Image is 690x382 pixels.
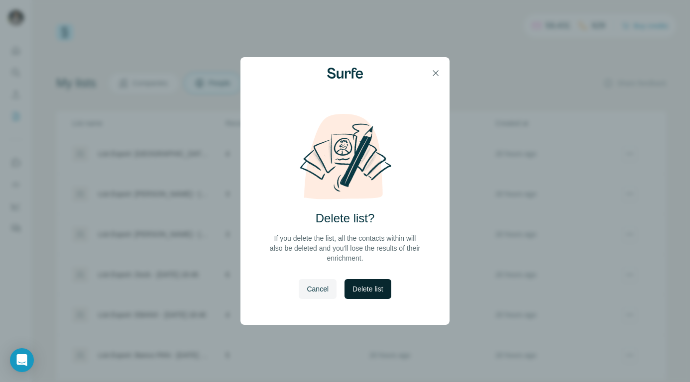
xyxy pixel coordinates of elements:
img: Surfe Logo [327,68,363,79]
h2: Delete list? [316,210,375,226]
p: If you delete the list, all the contacts within will also be deleted and you'll lose the results ... [268,233,422,263]
button: Cancel [299,279,337,299]
div: Open Intercom Messenger [10,348,34,372]
img: delete-list [289,113,401,200]
span: Delete list [352,284,383,294]
span: Cancel [307,284,329,294]
button: Delete list [345,279,391,299]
